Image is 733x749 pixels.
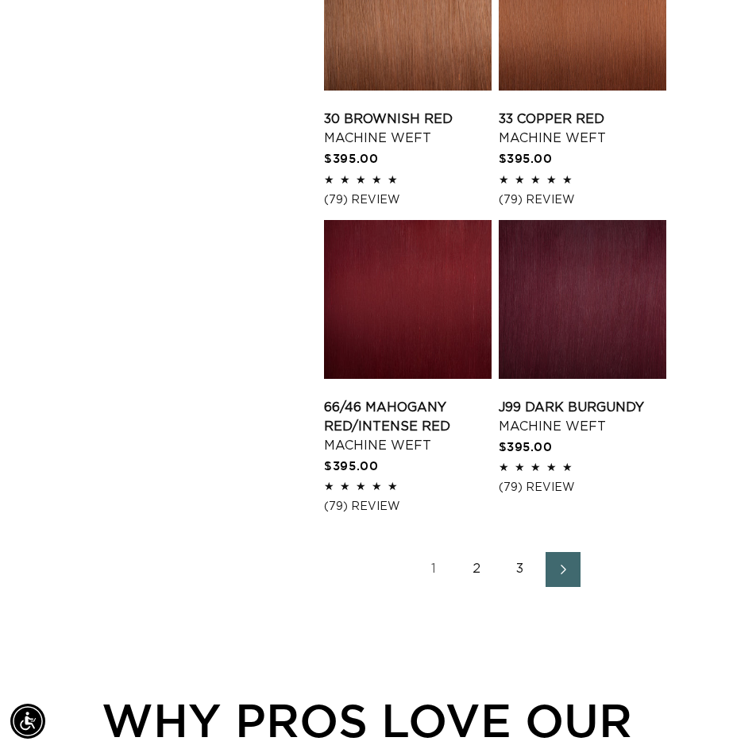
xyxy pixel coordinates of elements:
[499,110,666,148] a: 33 Copper Red Machine Weft
[460,552,495,587] a: Page 2
[417,552,452,587] a: Page 1
[503,552,538,587] a: Page 3
[324,552,672,587] nav: Pagination
[10,704,45,739] div: Accessibility Menu
[324,398,492,455] a: 66/46 Mahogany Red/Intense Red Machine Weft
[499,398,666,436] a: J99 Dark Burgundy Machine Weft
[324,110,492,148] a: 30 Brownish Red Machine Weft
[546,552,581,587] a: Next page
